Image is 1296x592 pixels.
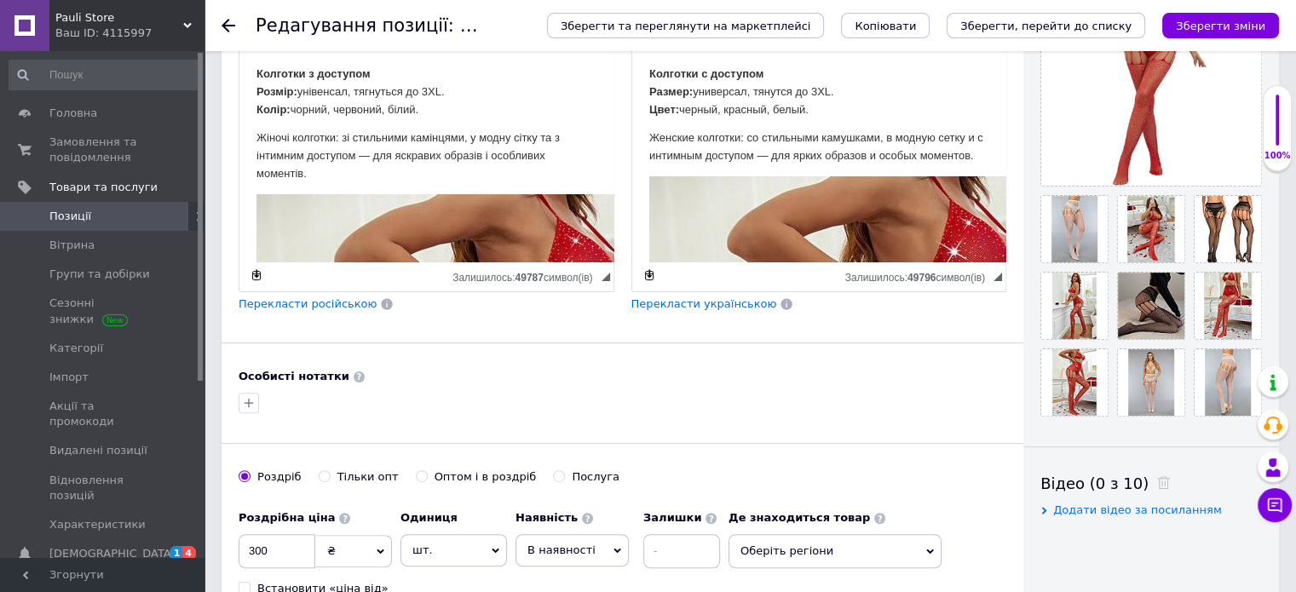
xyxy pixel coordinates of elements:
[1176,20,1265,32] i: Зберегти зміни
[256,15,1198,36] h1: Редагування позиції: Колготки з камінцями, капронові колготи у сітку, жіночі колготки з доступом
[49,473,158,503] span: Відновлення позицій
[1258,488,1292,522] button: Чат з покупцем
[49,180,158,195] span: Товари та послуги
[49,443,147,458] span: Видалені позиції
[49,135,158,165] span: Замовлення та повідомлення
[327,544,336,557] span: ₴
[17,55,51,67] strong: Колір:
[631,297,777,310] span: Перекласти українською
[643,534,720,568] input: -
[1053,503,1222,516] span: Додати відео за посиланням
[17,17,357,70] p: универсал, тянутся до 3XL. черный, красный, белый.
[17,17,357,70] p: унівенсал, тягнуться до 3XL. чорний, червоний, білий.
[257,469,302,485] div: Роздріб
[17,81,357,117] p: Женские колготки: со стильными камушками, в модную сетку и с интимным доступом — для ярких образо...
[17,37,58,49] strong: Розмір:
[527,543,596,556] span: В наявності
[239,49,613,262] iframe: Редактор, 5C190E90-DF12-47CB-B950-E016D7EB2ACE
[337,469,399,485] div: Тільки опт
[845,267,994,284] div: Кiлькiсть символiв
[239,370,349,382] b: Особисті нотатки
[400,534,507,566] span: шт.
[855,20,916,32] span: Копіювати
[239,534,315,568] input: 0
[49,546,176,561] span: [DEMOGRAPHIC_DATA]
[1263,85,1292,171] div: 100% Якість заповнення
[55,26,204,41] div: Ваш ID: 4115997
[49,296,158,326] span: Сезонні знижки
[17,81,357,134] p: Жіночі колготки: зі стильними камінцями, у модну сітку та з інтимним доступом — для яскравих обра...
[182,546,196,560] span: 4
[239,511,335,524] b: Роздрібна ціна
[1264,150,1291,162] div: 100%
[516,511,578,524] b: Наявність
[632,49,1006,262] iframe: Редактор, CC704081-D730-42A8-B740-C162DB1164DF
[49,267,150,282] span: Групи та добірки
[572,469,619,485] div: Послуга
[17,37,60,49] strong: Размер:
[49,209,91,224] span: Позиції
[400,511,458,524] b: Одиниця
[49,238,95,253] span: Вітрина
[515,272,543,284] span: 49787
[170,546,183,560] span: 1
[9,60,201,90] input: Пошук
[960,20,1132,32] i: Зберегти, перейти до списку
[1040,474,1149,492] span: Відео (0 з 10)
[222,19,235,32] div: Повернутися назад
[55,10,183,26] span: Pauli Store
[994,273,1002,281] span: Потягніть для зміни розмірів
[947,13,1145,38] button: Зберегти, перейти до списку
[729,511,870,524] b: Де знаходиться товар
[49,517,146,532] span: Характеристики
[239,297,377,310] span: Перекласти російською
[602,273,610,281] span: Потягніть для зміни розмірів
[435,469,537,485] div: Оптом і в роздріб
[452,267,601,284] div: Кiлькiсть символiв
[643,511,701,524] b: Залишки
[547,13,824,38] button: Зберегти та переглянути на маркетплейсі
[247,266,266,285] a: Зробити резервну копію зараз
[17,19,131,32] strong: Колготки з доступом
[1162,13,1279,38] button: Зберегти зміни
[907,272,936,284] span: 49796
[841,13,930,38] button: Копіювати
[49,341,103,356] span: Категорії
[49,399,158,429] span: Акції та промокоди
[561,20,810,32] span: Зберегти та переглянути на маркетплейсі
[17,55,47,67] strong: Цвет:
[49,106,97,121] span: Головна
[640,266,659,285] a: Зробити резервну копію зараз
[49,370,89,385] span: Імпорт
[729,534,942,568] span: Оберіть регіони
[17,19,131,32] strong: Колготки с доступом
